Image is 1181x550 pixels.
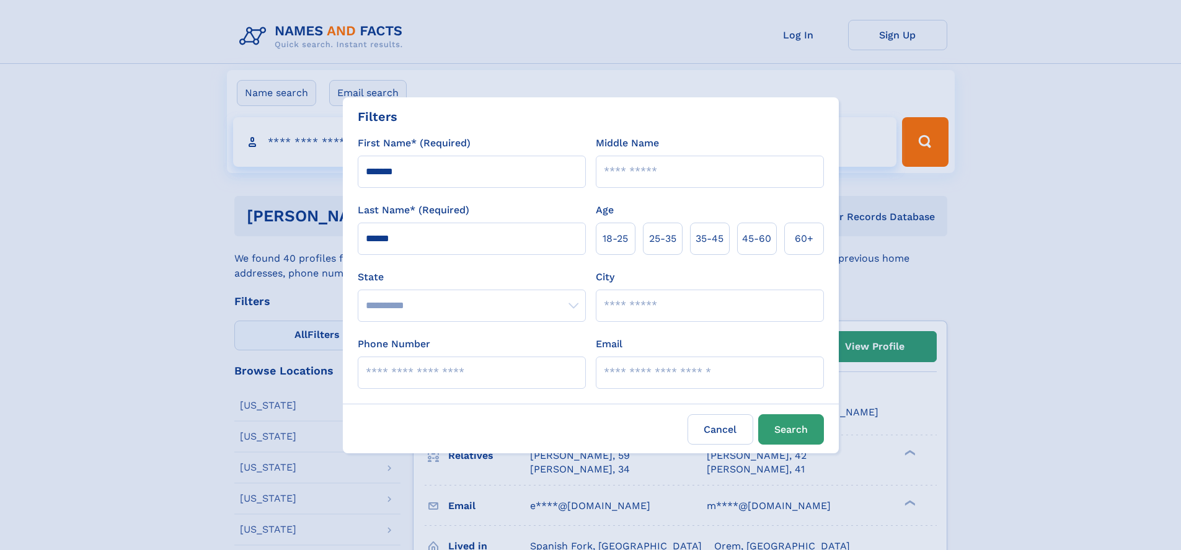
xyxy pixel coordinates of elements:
span: 25‑35 [649,231,676,246]
label: Last Name* (Required) [358,203,469,218]
label: Middle Name [596,136,659,151]
span: 18‑25 [603,231,628,246]
label: Cancel [688,414,753,445]
label: State [358,270,586,285]
button: Search [758,414,824,445]
label: Phone Number [358,337,430,352]
span: 35‑45 [696,231,723,246]
label: Email [596,337,622,352]
div: Filters [358,107,397,126]
label: First Name* (Required) [358,136,471,151]
span: 60+ [795,231,813,246]
label: Age [596,203,614,218]
label: City [596,270,614,285]
span: 45‑60 [742,231,771,246]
